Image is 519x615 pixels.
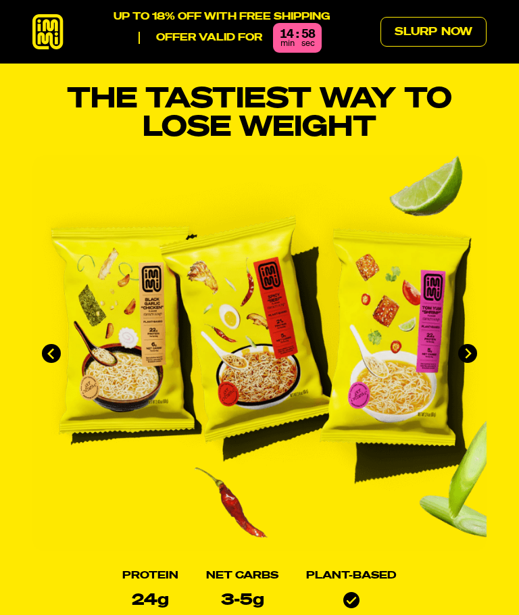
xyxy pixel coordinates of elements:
[380,17,487,47] a: Slurp Now
[122,570,178,581] h2: Protein
[280,28,293,41] div: 14
[42,344,61,363] button: Go to last slide
[32,85,487,142] h1: THE TASTIEST WAY TO LOSE WEIGHT
[139,32,262,44] p: Offer valid for
[280,39,295,48] span: min
[32,155,487,551] div: immi slideshow
[458,344,477,363] button: Next slide
[132,592,169,608] p: 24g
[301,28,315,41] div: 58
[221,592,264,608] p: 3-5g
[114,11,330,23] p: UP TO 18% OFF WITH FREE SHIPPING
[306,570,397,581] h2: Plant-based
[206,570,278,581] h2: Net Carbs
[296,28,299,41] div: :
[301,39,315,48] span: sec
[32,155,487,551] li: 1 of 4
